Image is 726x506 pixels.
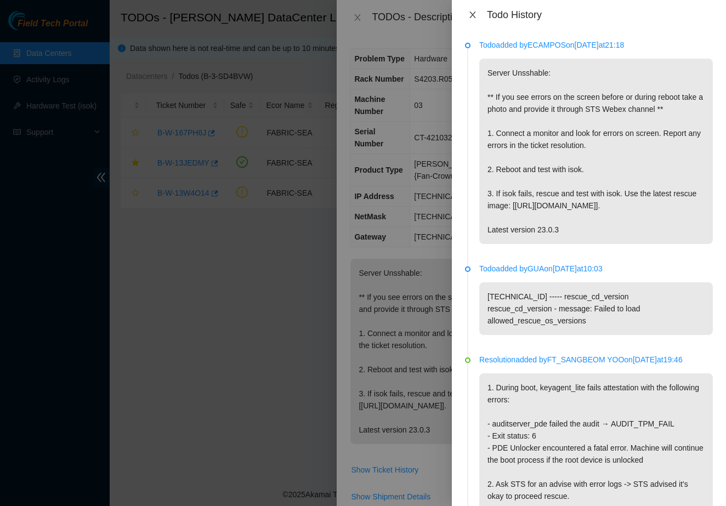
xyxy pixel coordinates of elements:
[465,10,480,20] button: Close
[487,9,713,21] div: Todo History
[479,263,713,275] p: Todo added by GUA on [DATE] at 10:03
[479,39,713,51] p: Todo added by ECAMPOS on [DATE] at 21:18
[468,10,477,19] span: close
[479,354,713,366] p: Resolution added by FT_SANGBEOM YOO on [DATE] at 19:46
[479,282,713,335] p: [TECHNICAL_ID] ----- rescue_cd_version rescue_cd_version - message: Failed to load allowed_rescue...
[479,59,713,244] p: Server Unsshable: ** If you see errors on the screen before or during reboot take a photo and pro...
